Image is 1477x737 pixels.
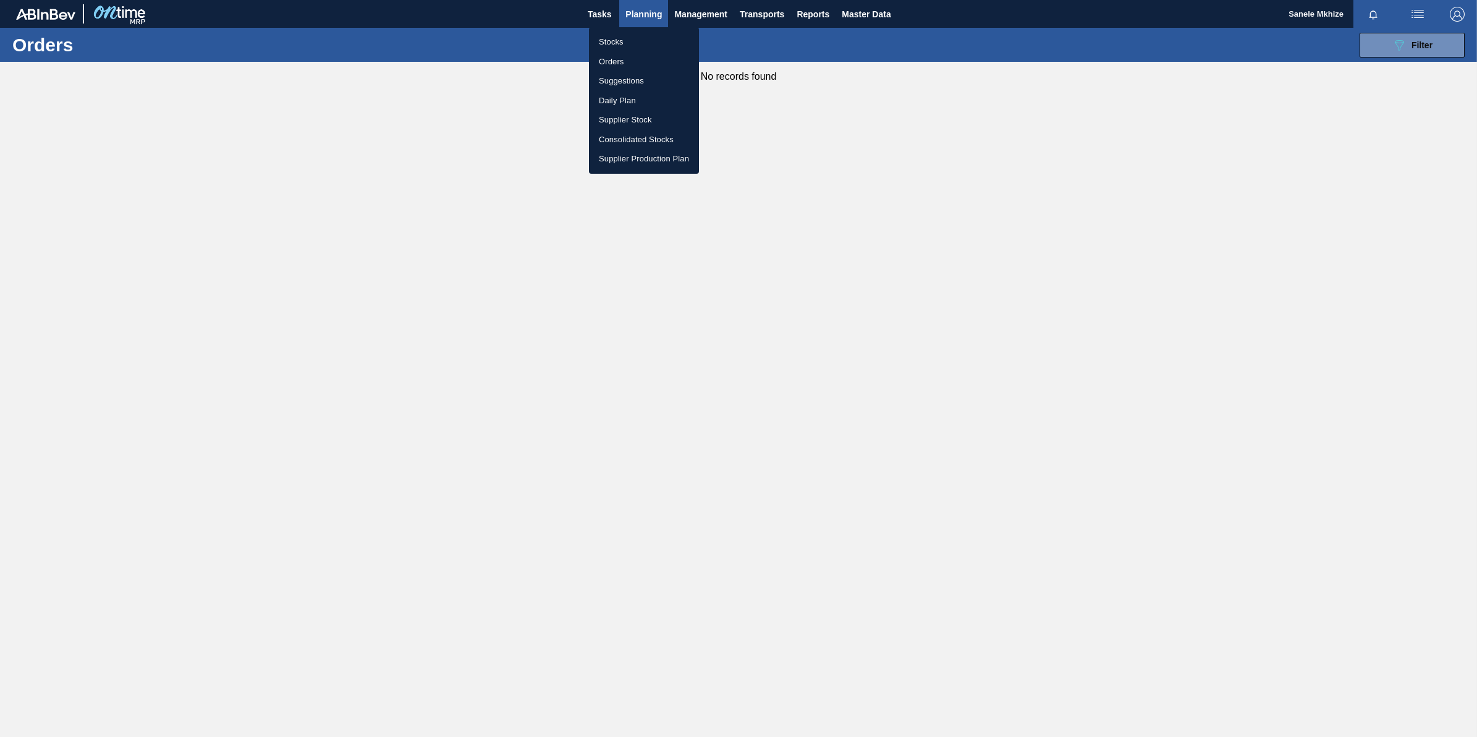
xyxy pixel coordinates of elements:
a: Consolidated Stocks [589,130,699,150]
a: Stocks [589,32,699,52]
a: Supplier Production Plan [589,149,699,169]
a: Daily Plan [589,91,699,111]
a: Supplier Stock [589,110,699,130]
a: Suggestions [589,71,699,91]
a: Orders [589,52,699,72]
